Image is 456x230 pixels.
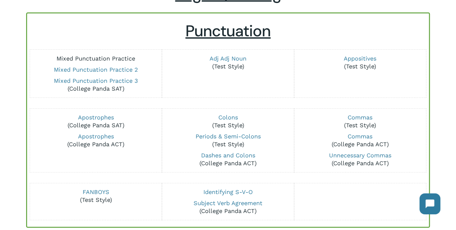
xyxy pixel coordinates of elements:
a: Apostrophes [78,133,114,140]
p: (Test Style) [166,114,290,129]
a: Identifying S-V-O [203,188,253,195]
a: Commas [348,133,372,140]
a: Mixed Punctuation Practice 2 [54,66,138,73]
a: Dashes and Colons [201,152,255,159]
p: (College Panda ACT) [298,133,422,148]
a: Mixed Punctuation Practice 3 [54,77,138,84]
p: (College Panda ACT) [34,133,157,148]
a: Adj Adj Noun [210,55,246,62]
u: Punctuation [185,21,271,41]
p: (College Panda ACT) [166,151,290,167]
p: (College Panda SAT) [34,114,157,129]
a: Mixed Punctuation Practice [56,55,135,62]
a: Periods & Semi-Colons [195,133,260,140]
p: (Test Style) [298,55,422,70]
a: FANBOYS [83,188,109,195]
p: (Test Style) [166,55,290,70]
p: (Test Style) [34,188,157,204]
a: Unnecessary Commas [329,152,391,159]
a: Apostrophes [78,114,114,121]
p: (College Panda ACT) [298,151,422,167]
p: (College Panda SAT) [34,77,157,93]
a: Colons [218,114,238,121]
a: Commas [348,114,372,121]
p: (Test Style) [298,114,422,129]
a: Appositives [344,55,376,62]
a: Subject Verb Agreement [194,200,262,206]
p: (College Panda ACT) [166,199,290,215]
p: (Test Style) [166,133,290,148]
iframe: Chatbot [413,187,447,221]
